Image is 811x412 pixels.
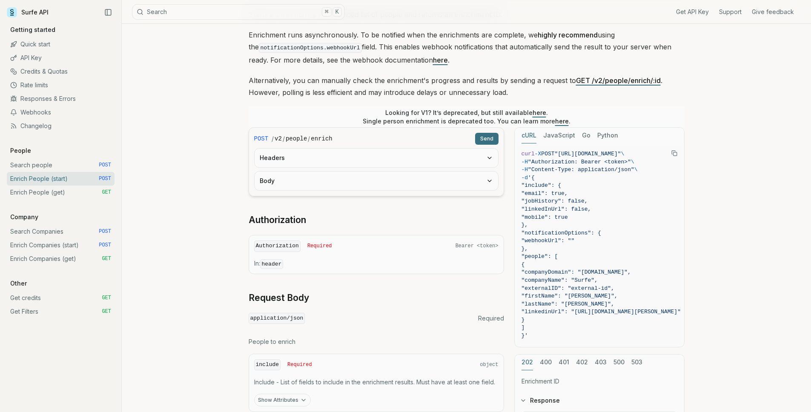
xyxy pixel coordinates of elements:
code: v2 [275,134,282,143]
a: Search people POST [7,158,115,172]
p: Looking for V1? It’s deprecated, but still available . Single person enrichment is deprecated too... [363,109,570,126]
a: Responses & Errors [7,92,115,106]
span: \ [634,166,638,173]
span: GET [102,308,111,315]
a: here [433,56,448,64]
a: Webhooks [7,106,115,119]
code: enrich [311,134,332,143]
button: Go [582,128,590,143]
kbd: ⌘ [322,7,331,17]
span: / [308,134,310,143]
button: 401 [559,355,569,370]
button: Send [475,133,499,145]
span: \ [631,159,634,165]
p: Alternatively, you can manually check the enrichment's progress and results by sending a request ... [249,74,685,98]
button: 403 [595,355,607,370]
span: }' [522,332,528,339]
p: Company [7,213,42,221]
span: "linkedInUrl": false, [522,206,591,212]
a: Rate limits [7,78,115,92]
span: Required [478,314,504,323]
button: 400 [540,355,552,370]
span: Required [307,243,332,249]
span: GET [102,189,111,196]
span: POST [99,175,111,182]
a: GET /v2/people/enrich/:id [576,76,661,85]
code: include [254,359,281,371]
button: Show Attributes [254,394,311,406]
span: Bearer <token> [456,243,499,249]
span: "Authorization: Bearer <token>" [528,159,631,165]
span: { [522,261,525,268]
p: Other [7,279,30,288]
span: GET [102,255,111,262]
span: "mobile": true [522,214,568,220]
span: "jobHistory": false, [522,198,588,204]
span: "email": true, [522,190,568,197]
code: Authorization [254,240,301,252]
span: "externalID": "external-id", [522,285,614,292]
span: }, [522,246,528,252]
code: notificationOptions.webhookUrl [259,43,362,53]
a: Get API Key [676,8,709,16]
button: Copy Text [668,147,681,160]
span: POST [99,162,111,169]
button: Collapse Sidebar [102,6,115,19]
button: Python [597,128,618,143]
a: Enrich People (start) POST [7,172,115,186]
span: GET [102,295,111,301]
a: Get Filters GET [7,305,115,318]
button: 402 [576,355,588,370]
a: Quick start [7,37,115,51]
span: "lastName": "[PERSON_NAME]", [522,301,614,307]
button: 503 [631,355,642,370]
a: Get credits GET [7,291,115,305]
span: "webhookUrl": "" [522,237,575,244]
span: }, [522,222,528,228]
code: people [286,134,307,143]
span: -H [522,159,528,165]
a: Changelog [7,119,115,133]
a: API Key [7,51,115,65]
p: People [7,146,34,155]
p: Enrichment runs asynchronously. To be notified when the enrichments are complete, we using the fi... [249,29,685,66]
a: Authorization [249,214,306,226]
span: curl [522,151,535,157]
p: Getting started [7,26,59,34]
span: -X [535,151,542,157]
a: here [555,117,569,125]
span: POST [541,151,554,157]
span: POST [99,228,111,235]
span: "companyName": "Surfe", [522,277,598,283]
span: "[URL][DOMAIN_NAME]" [555,151,621,157]
code: header [260,259,284,269]
span: / [283,134,285,143]
span: "companyDomain": "[DOMAIN_NAME]", [522,269,631,275]
span: Required [287,361,312,368]
p: People to enrich [249,338,504,346]
strong: highly recommend [538,31,598,39]
span: '{ [528,175,535,181]
button: 202 [522,355,533,370]
a: here [533,109,546,116]
button: Body [255,172,498,190]
span: "notificationOptions": { [522,230,601,236]
p: In: [254,259,499,269]
span: \ [621,151,625,157]
a: Request Body [249,292,309,304]
span: ] [522,324,525,331]
a: Enrich Companies (start) POST [7,238,115,252]
a: Credits & Quotas [7,65,115,78]
button: JavaScript [543,128,575,143]
p: Include - List of fields to include in the enrichment results. Must have at least one field. [254,378,499,386]
span: -H [522,166,528,173]
button: 500 [613,355,625,370]
span: "include": { [522,182,562,189]
a: Give feedback [752,8,794,16]
a: Search Companies POST [7,225,115,238]
a: Surfe API [7,6,49,19]
span: -d [522,175,528,181]
button: Headers [255,149,498,167]
span: / [272,134,274,143]
a: Enrich Companies (get) GET [7,252,115,266]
